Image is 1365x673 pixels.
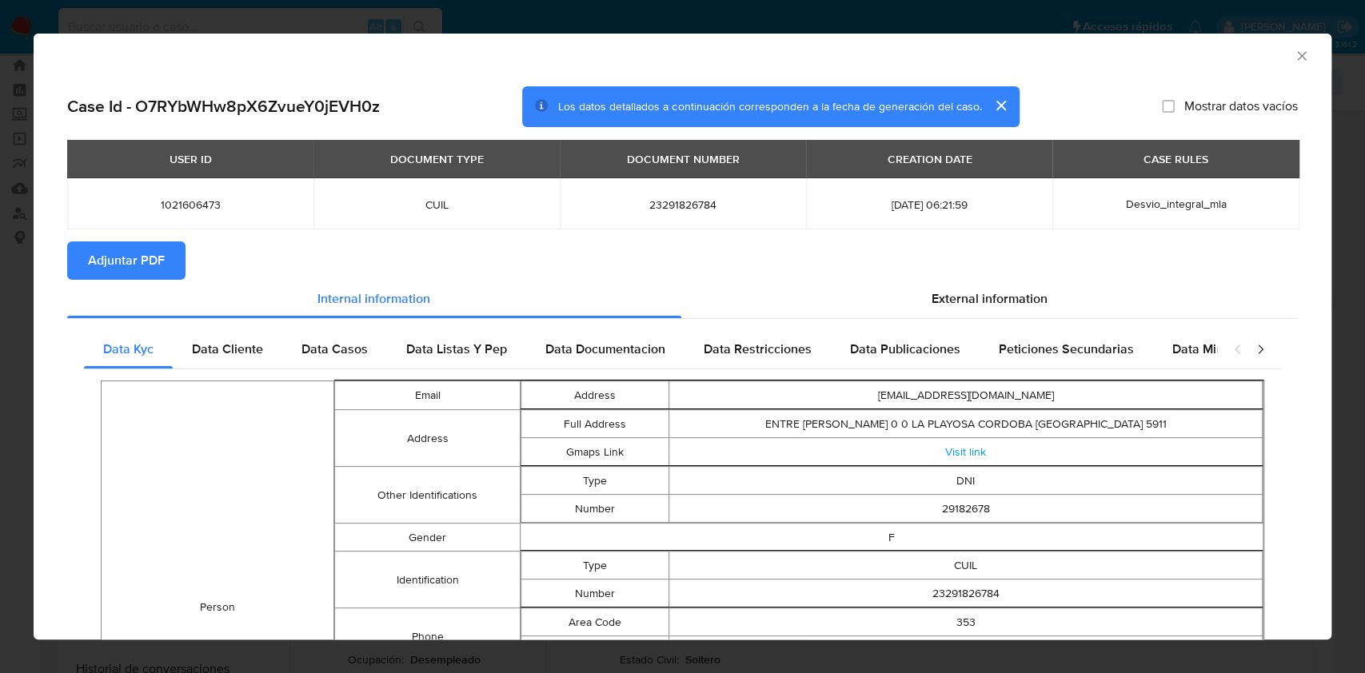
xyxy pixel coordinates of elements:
button: Adjuntar PDF [67,241,186,280]
span: Data Kyc [103,340,154,358]
td: Full Address [521,410,669,438]
td: CUIL [669,552,1263,579]
td: Number [521,579,669,607]
td: [EMAIL_ADDRESS][DOMAIN_NAME] [669,381,1263,409]
span: 23291826784 [579,197,787,212]
span: Data Documentacion [545,340,665,358]
h2: Case Id - O7RYbWHw8pX6ZvueY0jEVH0z [67,96,380,117]
td: Other Identifications [334,467,520,524]
span: 1021606473 [86,197,294,212]
span: Data Minoridad [1172,340,1260,358]
td: Gender [334,524,520,552]
span: Desvio_integral_mla [1125,196,1226,212]
div: Detailed internal info [84,330,1217,368]
td: Area Code [521,608,669,636]
td: Number [521,636,669,664]
span: CUIL [333,197,541,212]
span: Los datos detallados a continuación corresponden a la fecha de generación del caso. [558,98,981,114]
div: CASE RULES [1134,145,1218,173]
span: Data Publicaciones [850,340,960,358]
button: Cerrar ventana [1294,48,1308,62]
span: [DATE] 06:21:59 [825,197,1033,212]
td: 353 [669,608,1263,636]
span: Peticiones Secundarias [999,340,1134,358]
span: Data Listas Y Pep [406,340,507,358]
td: Address [334,410,520,467]
td: 23291826784 [669,579,1263,607]
td: Gmaps Link [521,438,669,466]
div: closure-recommendation-modal [34,34,1331,639]
td: Number [521,495,669,523]
span: Data Casos [301,340,368,358]
span: Adjuntar PDF [88,243,165,278]
div: DOCUMENT NUMBER [617,145,749,173]
td: F [521,524,1263,552]
td: Phone [334,608,520,665]
div: CREATION DATE [877,145,981,173]
div: DOCUMENT TYPE [381,145,493,173]
td: Type [521,467,669,495]
td: 29182678 [669,495,1263,523]
button: cerrar [981,86,1020,125]
input: Mostrar datos vacíos [1162,100,1175,113]
span: Mostrar datos vacíos [1184,98,1298,114]
span: Data Restricciones [704,340,812,358]
span: Data Cliente [192,340,263,358]
div: Detailed info [67,280,1298,318]
a: Visit link [945,444,986,460]
td: Address [521,381,669,409]
span: External information [932,289,1048,308]
span: Internal information [317,289,430,308]
td: ENTRE [PERSON_NAME] 0 0 LA PLAYOSA CORDOBA [GEOGRAPHIC_DATA] 5911 [669,410,1263,438]
td: DNI [669,467,1263,495]
div: USER ID [160,145,222,173]
td: 4121770 [669,636,1263,664]
td: Type [521,552,669,579]
td: Identification [334,552,520,608]
td: Email [334,381,520,410]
